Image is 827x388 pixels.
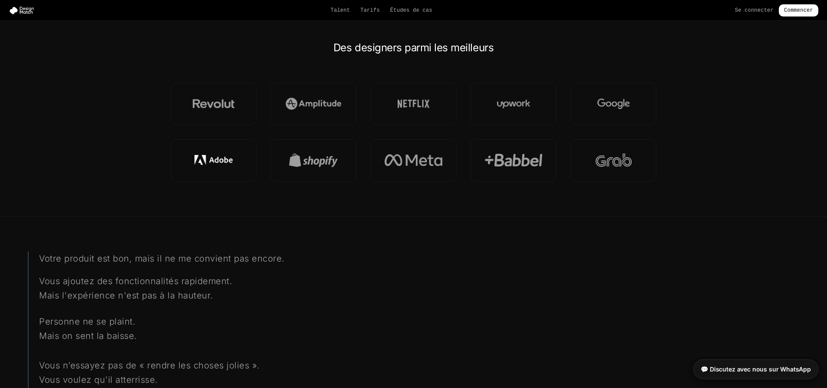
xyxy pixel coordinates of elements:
a: Commencer [779,4,818,17]
font: Vous voulez qu'il atterrisse. [39,375,158,385]
font: Études de cas [390,7,432,13]
font: Talent [331,7,350,13]
img: Shopify [289,153,338,167]
img: Netflix [398,97,430,111]
font: Vous ajoutez des fonctionnalités rapidement. [39,276,232,286]
img: Adobe [194,153,233,167]
font: Personne ne se plaint. [39,316,135,327]
img: Amplitude [286,97,342,111]
a: 💬 Discutez avec nous sur WhatsApp [693,359,818,379]
img: Upwork [497,97,530,111]
img: Google [597,97,630,111]
img: Babel [485,153,542,167]
img: Méta [385,153,442,167]
a: Se connecter [735,7,774,14]
img: Revolut [193,97,234,111]
a: Tarifs [360,7,380,14]
font: Vous n’essayez pas de « rendre les choses jolies ». [39,360,260,371]
font: Se connecter [735,7,774,13]
a: Études de cas [390,7,432,14]
font: Votre produit est bon, mais il ne me convient pas encore. [39,253,285,264]
img: Saisir [596,153,632,167]
font: Des designers parmi les meilleurs [333,41,494,54]
font: 💬 Discutez avec nous sur WhatsApp [701,365,811,373]
a: Talent [331,7,350,14]
font: Mais l'expérience n'est pas à la hauteur. [39,290,213,301]
font: Tarifs [360,7,380,13]
img: Correspondance de conception [9,6,38,15]
font: Mais on sent la baisse. [39,331,137,341]
font: Commencer [784,7,813,13]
